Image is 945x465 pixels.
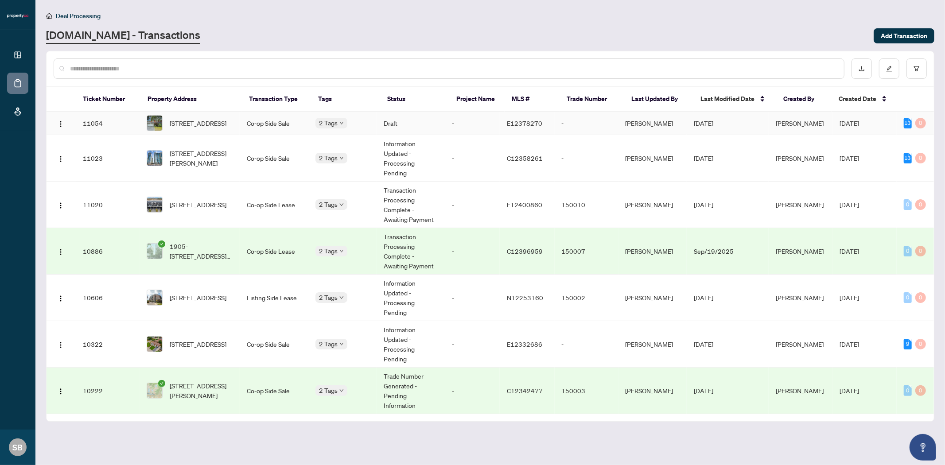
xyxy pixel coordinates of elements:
[915,199,926,210] div: 0
[555,321,618,368] td: -
[54,384,68,398] button: Logo
[57,388,64,395] img: Logo
[339,388,344,393] span: down
[694,201,713,209] span: [DATE]
[776,294,824,302] span: [PERSON_NAME]
[240,275,308,321] td: Listing Side Lease
[694,340,713,348] span: [DATE]
[840,154,859,162] span: [DATE]
[618,135,687,182] td: [PERSON_NAME]
[319,153,338,163] span: 2 Tags
[319,246,338,256] span: 2 Tags
[776,247,824,255] span: [PERSON_NAME]
[311,87,380,112] th: Tags
[555,112,618,135] td: -
[240,228,308,275] td: Co-op Side Lease
[147,244,162,259] img: thumbnail-img
[170,241,233,261] span: 1905-[STREET_ADDRESS][PERSON_NAME]
[339,202,344,207] span: down
[147,151,162,166] img: thumbnail-img
[618,321,687,368] td: [PERSON_NAME]
[776,87,832,112] th: Created By
[7,13,28,19] img: logo
[859,66,865,72] span: download
[240,321,308,368] td: Co-op Side Sale
[555,228,618,275] td: 150007
[54,198,68,212] button: Logo
[904,339,912,349] div: 9
[76,228,140,275] td: 10886
[449,87,505,112] th: Project Name
[76,87,141,112] th: Ticket Number
[694,247,734,255] span: Sep/19/2025
[57,295,64,302] img: Logo
[319,199,338,209] span: 2 Tags
[170,200,226,209] span: [STREET_ADDRESS]
[377,135,445,182] td: Information Updated - Processing Pending
[158,240,165,248] span: check-circle
[507,247,543,255] span: C12396959
[170,293,226,302] span: [STREET_ADDRESS]
[840,387,859,395] span: [DATE]
[776,340,824,348] span: [PERSON_NAME]
[240,368,308,414] td: Co-op Side Sale
[54,116,68,130] button: Logo
[339,249,344,253] span: down
[505,87,560,112] th: MLS #
[242,87,311,112] th: Transaction Type
[904,199,912,210] div: 0
[904,153,912,163] div: 13
[555,135,618,182] td: -
[915,339,926,349] div: 0
[57,248,64,256] img: Logo
[915,385,926,396] div: 0
[147,197,162,212] img: thumbnail-img
[147,337,162,352] img: thumbnail-img
[840,340,859,348] span: [DATE]
[904,246,912,256] div: 0
[54,244,68,258] button: Logo
[910,434,936,461] button: Open asap
[339,342,344,346] span: down
[840,201,859,209] span: [DATE]
[445,321,500,368] td: -
[852,58,872,79] button: download
[76,182,140,228] td: 11020
[57,202,64,209] img: Logo
[240,112,308,135] td: Co-op Side Sale
[904,118,912,128] div: 13
[147,116,162,131] img: thumbnail-img
[840,119,859,127] span: [DATE]
[76,112,140,135] td: 11054
[840,247,859,255] span: [DATE]
[776,154,824,162] span: [PERSON_NAME]
[915,292,926,303] div: 0
[560,87,625,112] th: Trade Number
[693,87,776,112] th: Last Modified Date
[507,154,543,162] span: C12358261
[54,291,68,305] button: Logo
[879,58,899,79] button: edit
[377,112,445,135] td: Draft
[915,246,926,256] div: 0
[507,201,542,209] span: E12400860
[555,275,618,321] td: 150002
[839,94,876,104] span: Created Date
[158,380,165,387] span: check-circle
[54,337,68,351] button: Logo
[380,87,449,112] th: Status
[776,201,824,209] span: [PERSON_NAME]
[76,368,140,414] td: 10222
[57,341,64,349] img: Logo
[339,156,344,160] span: down
[445,275,500,321] td: -
[147,383,162,398] img: thumbnail-img
[445,182,500,228] td: -
[915,153,926,163] div: 0
[57,120,64,128] img: Logo
[377,368,445,414] td: Trade Number Generated - Pending Information
[915,118,926,128] div: 0
[694,119,713,127] span: [DATE]
[445,228,500,275] td: -
[54,151,68,165] button: Logo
